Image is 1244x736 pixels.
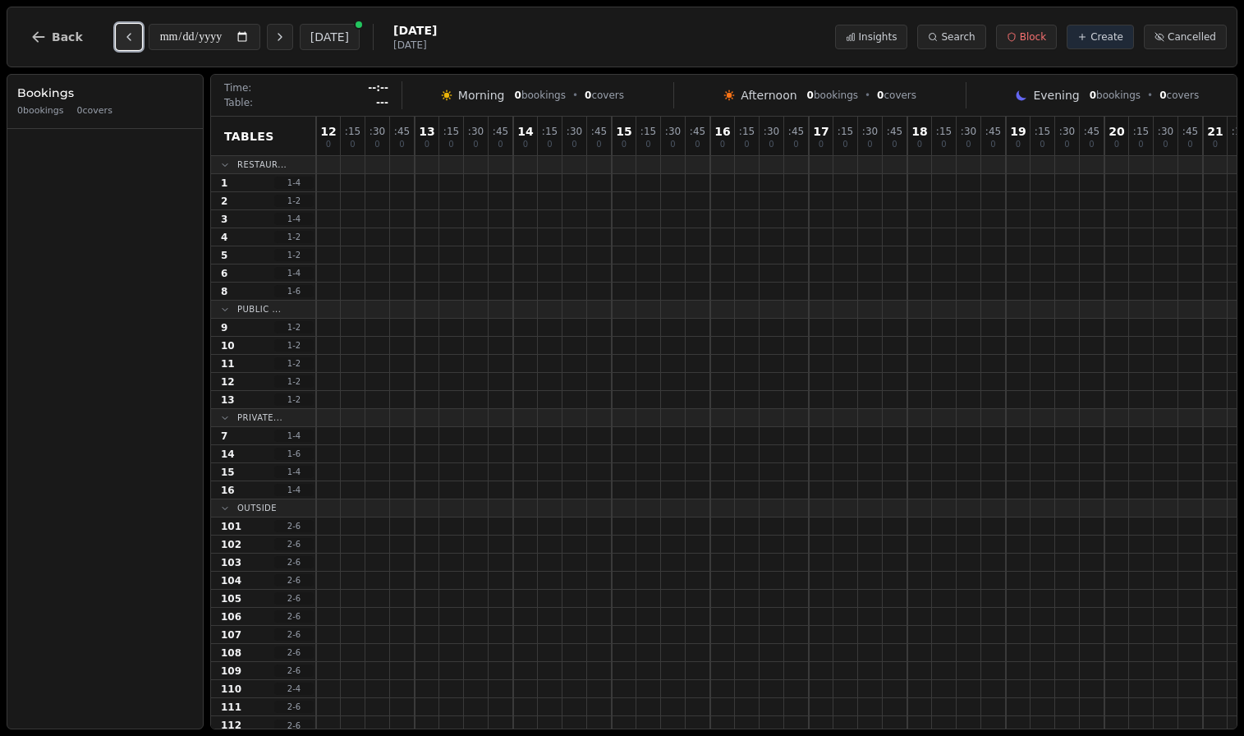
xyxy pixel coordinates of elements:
span: Insights [859,30,897,44]
span: 7 [221,430,227,443]
span: 2 - 6 [274,628,314,641]
span: --:-- [368,81,388,94]
span: 1 - 4 [274,484,314,496]
span: 13 [221,393,235,407]
span: Search [941,30,975,44]
span: : 30 [665,126,681,136]
span: Outside [237,502,277,514]
span: 0 [1016,140,1021,149]
span: 0 [498,140,503,149]
span: : 45 [1182,126,1198,136]
span: 9 [221,321,227,334]
span: Restaur... [237,159,287,171]
span: 0 [744,140,749,149]
span: 13 [419,126,434,137]
span: Table: [224,96,253,109]
span: 0 [990,140,995,149]
span: : 30 [468,126,484,136]
span: 107 [221,628,241,642]
span: • [865,89,870,102]
span: 16 [221,484,235,497]
span: 0 [1114,140,1119,149]
span: : 30 [1158,126,1173,136]
span: 1 - 4 [274,213,314,225]
span: : 15 [345,126,360,136]
span: 2 [221,195,227,208]
span: 101 [221,520,241,533]
span: : 30 [1059,126,1075,136]
span: 0 [596,140,601,149]
span: 12 [320,126,336,137]
span: 0 [473,140,478,149]
span: [DATE] [393,22,437,39]
span: 18 [911,126,927,137]
span: : 15 [1035,126,1050,136]
span: : 45 [394,126,410,136]
span: 2 - 6 [274,520,314,532]
span: 1 - 2 [274,231,314,243]
button: Previous day [116,24,142,50]
span: : 15 [936,126,952,136]
button: Search [917,25,985,49]
span: : 15 [640,126,656,136]
span: 10 [221,339,235,352]
span: 0 [350,140,355,149]
span: 0 [1213,140,1218,149]
span: 0 [966,140,971,149]
span: 0 [670,140,675,149]
span: covers [877,89,916,102]
span: 2 - 6 [274,556,314,568]
span: 0 [1064,140,1069,149]
span: 0 [399,140,404,149]
span: 1 - 2 [274,195,314,207]
span: 0 [547,140,552,149]
span: : 45 [985,126,1001,136]
span: 14 [221,448,235,461]
span: 102 [221,538,241,551]
span: 21 [1207,126,1223,137]
span: 1 [221,177,227,190]
span: 0 [1040,140,1044,149]
span: 111 [221,701,241,714]
span: 105 [221,592,241,605]
span: : 45 [591,126,607,136]
span: 1 - 4 [274,430,314,442]
span: 2 - 6 [274,701,314,713]
span: 1 - 6 [274,285,314,297]
span: 0 [769,140,773,149]
span: 104 [221,574,241,587]
span: Public ... [237,303,281,315]
span: Afternoon [741,87,796,103]
span: 0 [1187,140,1192,149]
span: 8 [221,285,227,298]
button: Back [17,17,96,57]
span: 0 [695,140,700,149]
span: 0 [326,140,331,149]
span: 1 - 2 [274,393,314,406]
span: covers [1159,89,1199,102]
span: 0 [645,140,650,149]
span: 0 [793,140,798,149]
span: 2 - 6 [274,610,314,623]
span: Back [52,31,83,43]
span: 0 [1089,140,1094,149]
span: 4 [221,231,227,244]
span: 1 - 2 [274,339,314,352]
span: 5 [221,249,227,262]
span: • [1147,89,1153,102]
span: 1 - 2 [274,321,314,333]
span: 109 [221,665,241,678]
span: Evening [1033,87,1079,103]
button: Insights [835,25,908,49]
span: Create [1090,30,1123,44]
span: : 15 [838,126,853,136]
span: 0 [1138,140,1143,149]
span: 1 - 6 [274,448,314,460]
span: : 15 [739,126,755,136]
span: 0 [720,140,725,149]
span: 0 [892,140,897,149]
span: Morning [458,87,505,103]
span: 20 [1109,126,1124,137]
span: 2 - 6 [274,538,314,550]
span: 0 [374,140,379,149]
